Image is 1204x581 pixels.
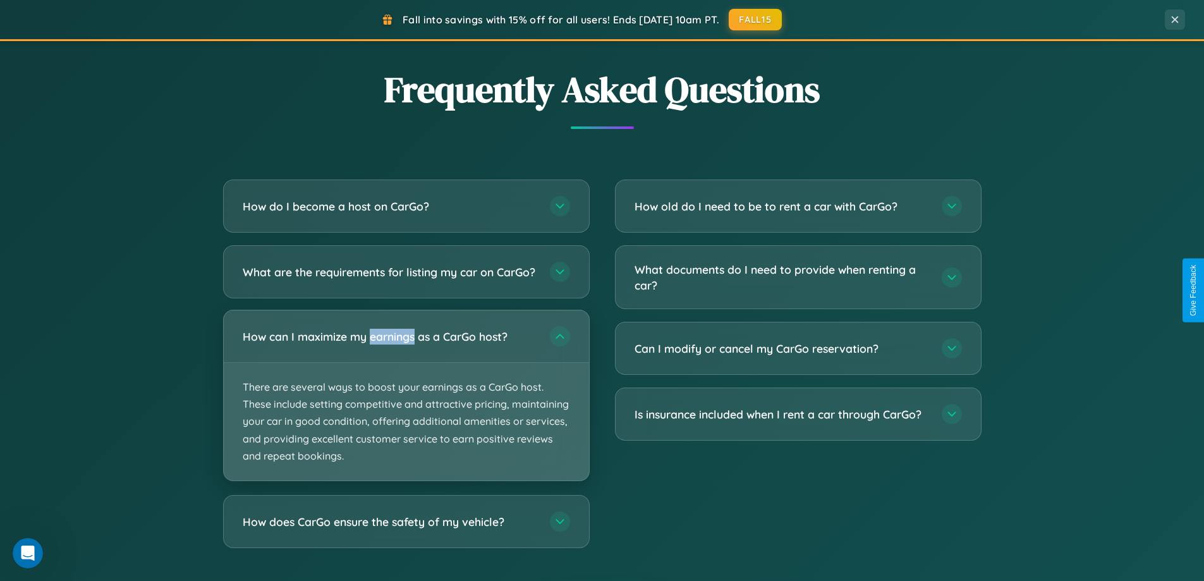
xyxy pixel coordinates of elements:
h3: Can I modify or cancel my CarGo reservation? [635,341,929,357]
h3: What documents do I need to provide when renting a car? [635,262,929,293]
h3: Is insurance included when I rent a car through CarGo? [635,407,929,422]
h3: How old do I need to be to rent a car with CarGo? [635,199,929,214]
h3: How does CarGo ensure the safety of my vehicle? [243,514,537,530]
h3: How can I maximize my earnings as a CarGo host? [243,329,537,345]
h3: What are the requirements for listing my car on CarGo? [243,264,537,280]
div: Give Feedback [1189,265,1198,316]
iframe: Intercom live chat [13,538,43,568]
p: There are several ways to boost your earnings as a CarGo host. These include setting competitive ... [224,363,589,480]
span: Fall into savings with 15% off for all users! Ends [DATE] 10am PT. [403,13,719,26]
h2: Frequently Asked Questions [223,65,982,114]
button: FALL15 [729,9,782,30]
h3: How do I become a host on CarGo? [243,199,537,214]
